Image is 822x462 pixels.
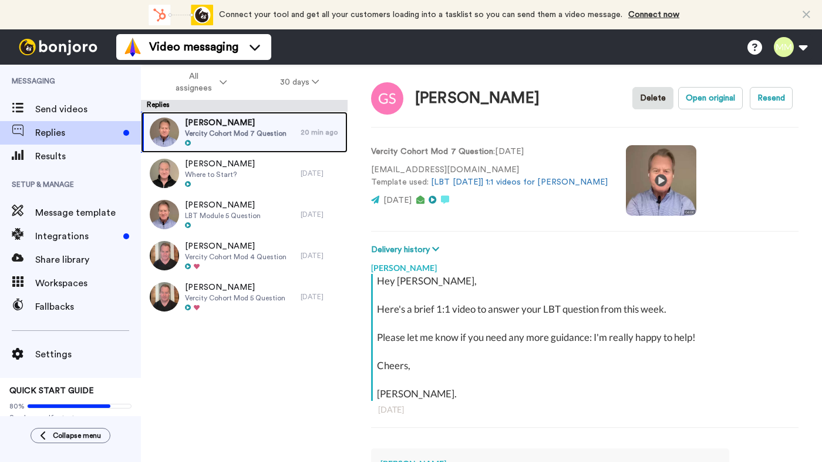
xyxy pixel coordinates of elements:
[377,274,796,401] div: Hey [PERSON_NAME], Here's a brief 1:1 video to answer your LBT question from this week. Please le...
[378,404,791,416] div: [DATE]
[141,235,348,276] a: [PERSON_NAME]Vercity Cohort Mod 4 Question[DATE]
[415,90,540,107] div: [PERSON_NAME]
[35,253,141,267] span: Share library
[149,5,213,25] div: animation
[141,276,348,317] a: [PERSON_NAME]Vercity Cohort Mod 5 Question[DATE]
[35,229,119,243] span: Integrations
[149,39,238,55] span: Video messaging
[35,300,141,314] span: Fallbacks
[254,72,346,93] button: 30 days
[371,164,608,189] p: [EMAIL_ADDRESS][DOMAIN_NAME] Template used:
[35,102,141,116] span: Send videos
[431,178,608,186] a: [LBT [DATE]] 1:1 videos for [PERSON_NAME]
[53,431,101,440] span: Collapse menu
[185,129,287,138] span: Vercity Cohort Mod 7 Question
[185,282,285,293] span: [PERSON_NAME]
[678,87,743,109] button: Open original
[9,387,94,395] span: QUICK START GUIDE
[35,126,119,140] span: Replies
[185,252,287,262] span: Vercity Cohort Mod 4 Question
[35,276,141,290] span: Workspaces
[9,413,132,423] span: Send yourself a test
[750,87,793,109] button: Resend
[185,170,255,179] span: Where to Start?
[150,200,179,229] img: 8af386c8-f0f0-476a-8447-3edea1d4cd6f-thumb.jpg
[301,210,342,219] div: [DATE]
[185,240,287,252] span: [PERSON_NAME]
[35,149,141,163] span: Results
[219,11,622,19] span: Connect your tool and get all your customers loading into a tasklist so you can send them a video...
[185,211,261,220] span: LBT Module 5 Question
[383,196,412,205] span: [DATE]
[35,347,141,361] span: Settings
[371,146,608,158] p: : [DATE]
[123,38,142,56] img: vm-color.svg
[628,11,679,19] a: Connect now
[150,241,179,270] img: 6611293d-f3f2-4f89-957c-7128a0f44778-thumb.jpg
[170,71,217,94] span: All assignees
[185,158,255,170] span: [PERSON_NAME]
[301,292,342,302] div: [DATE]
[301,251,342,260] div: [DATE]
[371,148,493,156] strong: Vercity Cohort Mod 7 Question
[9,401,25,411] span: 80%
[371,82,403,115] img: Image of Graeme Salmon
[632,87,673,109] button: Delete
[141,112,348,153] a: [PERSON_NAME]Vercity Cohort Mod 7 Question20 min ago
[14,39,102,55] img: bj-logo-header-white.svg
[141,100,348,112] div: Replies
[150,118,179,147] img: 1dabb941-1905-46bb-80e4-fbc073c92a12-thumb.jpg
[185,199,261,211] span: [PERSON_NAME]
[150,282,179,312] img: 3b5bbadc-7fb2-41ce-9d4a-d5c8c7a81e38-thumb.jpg
[141,153,348,194] a: [PERSON_NAME]Where to Start?[DATE]
[301,128,342,137] div: 20 min ago
[150,159,179,188] img: 41b71b1c-5f81-47ac-8ce4-eb50e81c4f46-thumb.jpg
[141,194,348,235] a: [PERSON_NAME]LBT Module 5 Question[DATE]
[371,256,799,274] div: [PERSON_NAME]
[35,206,141,220] span: Message template
[371,243,443,256] button: Delivery history
[185,293,285,303] span: Vercity Cohort Mod 5 Question
[185,117,287,129] span: [PERSON_NAME]
[301,169,342,178] div: [DATE]
[143,66,254,99] button: All assignees
[31,428,110,443] button: Collapse menu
